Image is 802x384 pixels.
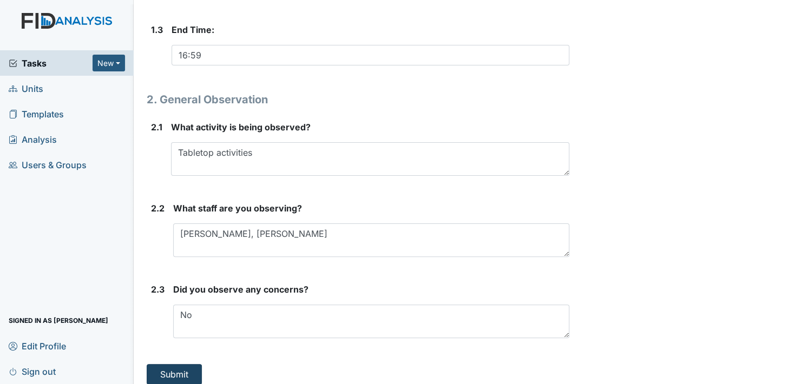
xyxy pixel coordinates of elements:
[171,122,311,133] span: What activity is being observed?
[9,131,57,148] span: Analysis
[93,55,125,71] button: New
[9,337,66,354] span: Edit Profile
[151,23,163,36] label: 1.3
[9,57,93,70] a: Tasks
[9,80,43,97] span: Units
[151,121,162,134] label: 2.1
[147,91,569,108] h1: 2. General Observation
[9,105,64,122] span: Templates
[9,156,87,173] span: Users & Groups
[151,283,165,296] label: 2.3
[173,203,302,214] span: What staff are you observing?
[173,284,308,295] span: Did you observe any concerns?
[151,202,165,215] label: 2.2
[9,363,56,380] span: Sign out
[9,312,108,329] span: Signed in as [PERSON_NAME]
[172,24,214,35] span: End Time:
